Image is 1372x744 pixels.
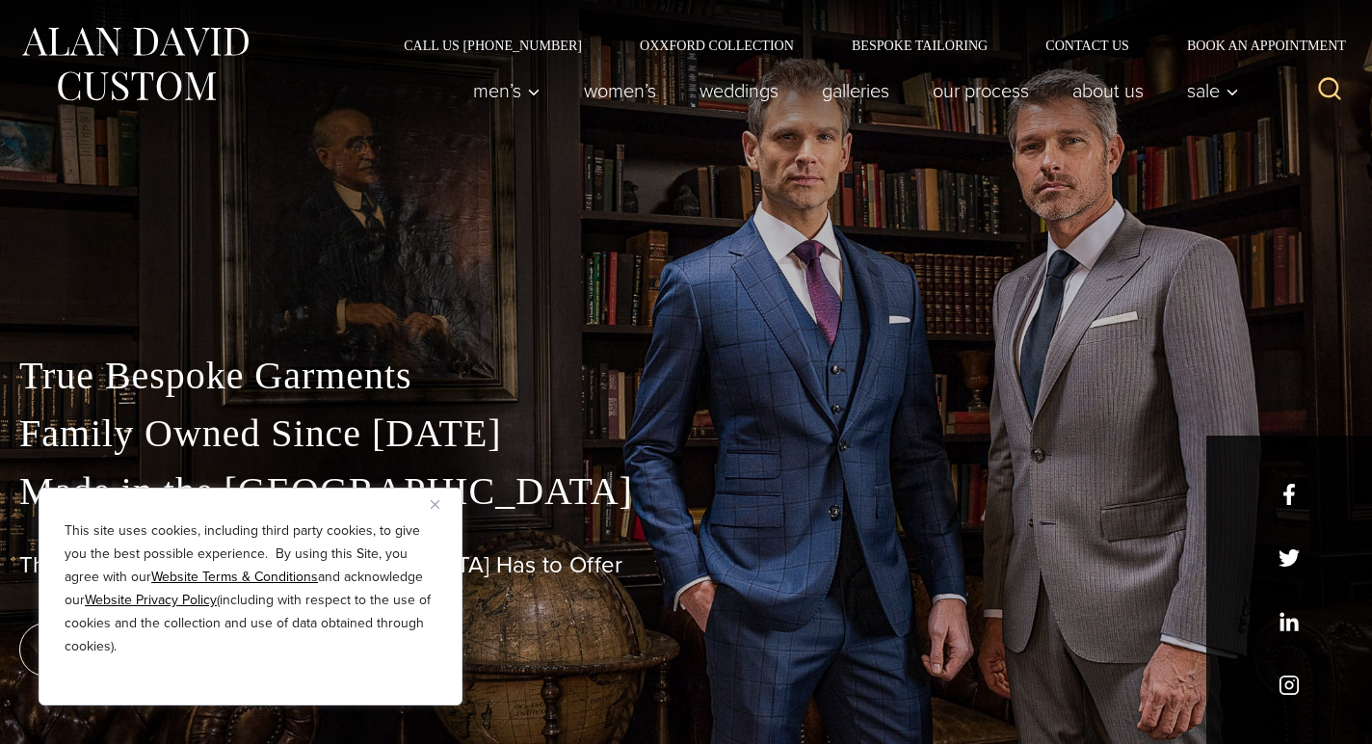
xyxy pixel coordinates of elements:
[19,21,251,107] img: Alan David Custom
[1051,71,1166,110] a: About Us
[678,71,801,110] a: weddings
[431,500,439,509] img: Close
[375,39,611,52] a: Call Us [PHONE_NUMBER]
[85,590,217,610] a: Website Privacy Policy
[65,519,436,658] p: This site uses cookies, including third party cookies, to give you the best possible experience. ...
[431,492,454,516] button: Close
[1158,39,1353,52] a: Book an Appointment
[823,39,1016,52] a: Bespoke Tailoring
[19,551,1353,579] h1: The Best Custom Suits [GEOGRAPHIC_DATA] Has to Offer
[375,39,1353,52] nav: Secondary Navigation
[911,71,1051,110] a: Our Process
[563,71,678,110] a: Women’s
[452,71,1250,110] nav: Primary Navigation
[19,347,1353,520] p: True Bespoke Garments Family Owned Since [DATE] Made in the [GEOGRAPHIC_DATA]
[1306,67,1353,114] button: View Search Form
[473,81,541,100] span: Men’s
[19,623,289,677] a: book an appointment
[151,567,318,587] a: Website Terms & Conditions
[1187,81,1239,100] span: Sale
[801,71,911,110] a: Galleries
[1016,39,1158,52] a: Contact Us
[611,39,823,52] a: Oxxford Collection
